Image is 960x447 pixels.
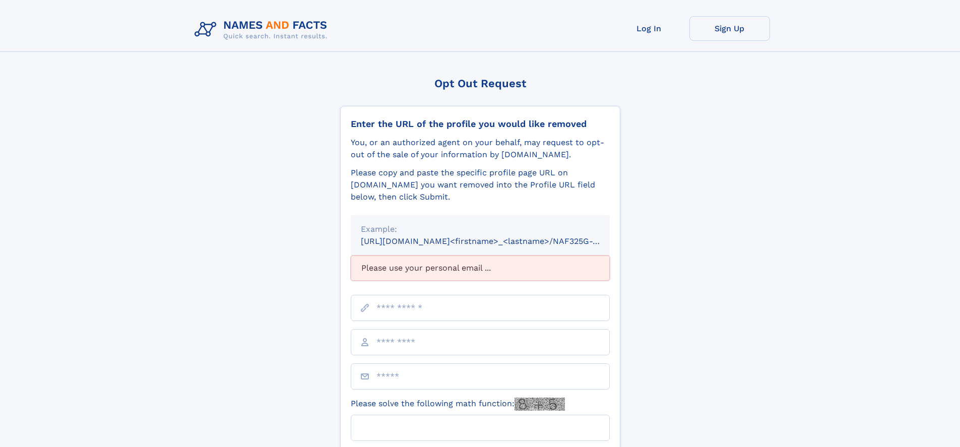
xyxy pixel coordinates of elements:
div: You, or an authorized agent on your behalf, may request to opt-out of the sale of your informatio... [351,137,610,161]
a: Sign Up [689,16,770,41]
label: Please solve the following math function: [351,398,565,411]
a: Log In [609,16,689,41]
img: Logo Names and Facts [190,16,336,43]
small: [URL][DOMAIN_NAME]<firstname>_<lastname>/NAF325G-xxxxxxxx [361,236,629,246]
div: Example: [361,223,600,235]
div: Opt Out Request [340,77,620,90]
div: Please use your personal email ... [351,256,610,281]
div: Please copy and paste the specific profile page URL on [DOMAIN_NAME] you want removed into the Pr... [351,167,610,203]
div: Enter the URL of the profile you would like removed [351,118,610,130]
